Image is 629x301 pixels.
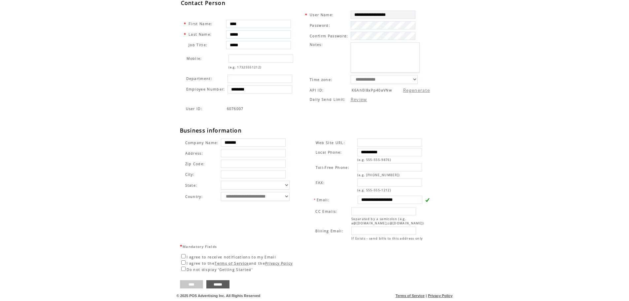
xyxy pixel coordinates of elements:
[189,21,213,26] span: First Name:
[357,173,400,177] span: (e.g. [PHONE_NUMBER])
[310,77,332,82] span: Time zone:
[310,88,324,93] span: API ID:
[183,244,217,249] span: Mandatory Fields
[187,255,276,259] span: I agree to receive notifications to my Email
[185,172,195,177] span: City:
[357,188,391,192] span: (e.g. 555-555-1212)
[351,236,423,241] span: If Exists - send bills to this address only
[186,87,225,92] span: Employee Number:
[316,165,349,170] span: Toll-Free Phone:
[317,198,330,202] span: Email:
[316,150,342,155] span: Local Phone:
[310,42,323,47] span: Notes:
[185,194,203,199] span: Country:
[310,34,348,38] span: Confirm Password:
[185,183,219,188] span: State:
[403,87,430,93] a: Regenerate
[185,140,219,145] span: Company Name:
[315,229,343,233] span: Billing Email:
[316,180,325,185] span: FAX:
[249,261,265,266] span: and the
[177,294,261,298] span: © 2025 POS Advertising Inc. All Rights Reserved
[310,97,346,102] span: Daily Send Limit:
[185,162,205,166] span: Zip Code:
[310,23,330,28] span: Password:
[426,294,427,298] span: |
[186,106,203,111] span: Indicates the agent code for sign up page with sales agent or reseller tracking code
[310,13,333,17] span: User Name:
[186,76,213,81] span: Department:
[351,217,424,225] span: Separated by a semicolon (e.g. a@[DOMAIN_NAME];c@[DOMAIN_NAME])
[187,267,253,272] span: Do not display 'Getting Started'
[189,43,207,47] span: Job Title:
[228,65,262,69] span: (e.g. 17325551212)
[180,127,242,134] span: Business information
[351,96,367,102] a: Review
[428,294,453,298] a: Privacy Policy
[357,158,391,162] span: (e.g. 555-555-9876)
[185,151,203,156] span: Address:
[315,209,337,214] span: CC Emails:
[396,294,425,298] a: Terms of Service
[425,198,430,202] img: v.gif
[352,88,392,93] span: K6Ah0I8xPp40aVNw
[187,56,202,61] span: Mobile:
[316,140,345,145] span: Web Site URL:
[227,106,244,111] span: Indicates the agent code for sign up page with sales agent or reseller tracking code
[187,261,215,266] span: I agree to the
[189,32,212,37] span: Last Name:
[265,261,293,266] a: Privacy Policy
[215,261,249,266] a: Terms of Service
